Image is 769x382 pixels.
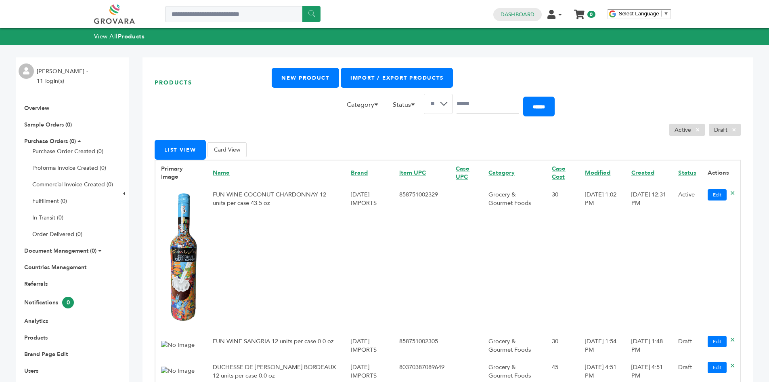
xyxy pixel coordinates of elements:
li: [PERSON_NAME] - 11 login(s) [37,67,90,86]
a: Modified [585,169,610,177]
input: Search [457,94,519,114]
a: Status [678,169,696,177]
li: Status [389,100,424,114]
strong: Products [118,32,145,40]
td: Active [673,185,702,332]
a: View AllProducts [94,32,145,40]
a: Fulfillment (0) [32,197,67,205]
span: ▼ [664,11,669,17]
a: Overview [24,104,49,112]
a: Referrals [24,280,48,288]
a: Products [24,334,48,342]
td: [DATE] IMPORTS [345,332,394,358]
a: Edit [708,336,727,347]
th: Primary Image [155,160,207,186]
a: Order Delivered (0) [32,230,82,238]
a: Proforma Invoice Created (0) [32,164,106,172]
img: No Image [161,191,201,323]
button: Card View [207,142,247,157]
a: Notifications0 [24,299,74,306]
td: 30 [546,332,579,358]
span: 0 [62,297,74,308]
button: List View [155,140,206,160]
a: Case Cost [552,165,566,181]
li: Category [343,100,387,114]
a: Sample Orders (0) [24,121,72,129]
img: No Image [161,367,195,375]
td: [DATE] IMPORTS [345,185,394,332]
a: My Cart [574,7,584,16]
td: 858751002305 [394,332,450,358]
a: In-Transit (0) [32,214,63,222]
a: Brand [351,169,368,177]
td: [DATE] 1:54 PM [579,332,625,358]
td: [DATE] 12:31 PM [626,185,673,332]
a: Edit [708,189,727,200]
a: Select Language​ [619,11,669,17]
a: Countries Management [24,264,86,271]
a: Purchase Order Created (0) [32,148,103,155]
td: Draft [673,332,702,358]
h1: Products [155,68,272,97]
a: Analytics [24,317,48,325]
input: Search a product or brand... [165,6,321,22]
a: Commercial Invoice Created (0) [32,181,113,188]
td: FUN WINE SANGRIA 12 units per case 0.0 oz [207,332,345,358]
a: Edit [708,362,727,373]
a: Document Management (0) [24,247,96,255]
img: profile.png [19,63,34,79]
td: Grocery & Gourmet Foods [483,332,546,358]
a: Case UPC [456,165,469,181]
td: Grocery & Gourmet Foods [483,185,546,332]
img: No Image [161,341,195,349]
span: 0 [587,11,595,18]
a: Import / Export Products [341,68,453,88]
a: Name [213,169,230,177]
a: Created [631,169,654,177]
span: ​ [661,11,662,17]
a: Purchase Orders (0) [24,137,76,145]
span: Select Language [619,11,659,17]
td: [DATE] 1:48 PM [626,332,673,358]
a: Brand Page Edit [24,350,68,358]
span: × [691,125,704,135]
a: Category [488,169,515,177]
a: New Product [272,68,339,88]
li: Draft [709,124,741,136]
a: Item UPC [399,169,426,177]
a: Users [24,367,38,375]
td: FUN WINE COCONUT CHARDONNAY 12 units per case 43.5 oz [207,185,345,332]
td: [DATE] 1:02 PM [579,185,625,332]
td: 858751002329 [394,185,450,332]
th: Actions [702,160,740,186]
a: Dashboard [501,11,534,18]
li: Active [669,124,705,136]
td: 30 [546,185,579,332]
span: × [727,125,741,135]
